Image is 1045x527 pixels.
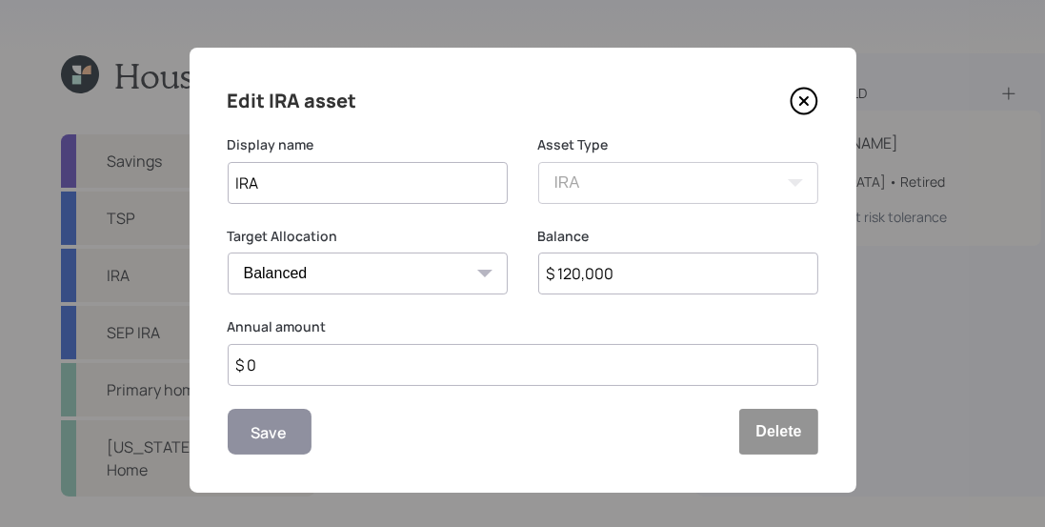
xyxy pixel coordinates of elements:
label: Target Allocation [228,227,508,246]
label: Display name [228,135,508,154]
button: Delete [739,409,817,455]
label: Asset Type [538,135,818,154]
div: Save [251,419,288,445]
h4: Edit IRA asset [228,86,357,116]
label: Annual amount [228,317,818,336]
button: Save [228,409,311,455]
label: Balance [538,227,818,246]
